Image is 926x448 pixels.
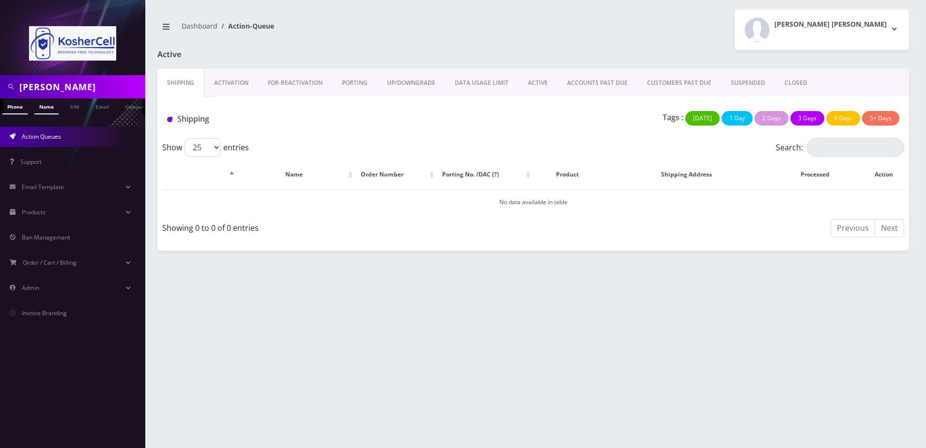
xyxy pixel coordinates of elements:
td: No data available in table [163,190,903,214]
nav: breadcrumb [157,16,526,44]
div: Showing 0 to 0 of 0 entries [162,218,526,234]
th: : activate to sort column descending [163,160,236,189]
a: Name [34,98,59,114]
a: Next [875,219,904,237]
h2: [PERSON_NAME] [PERSON_NAME] [774,20,887,29]
th: Product [534,160,602,189]
span: Order / Cart / Billing [23,258,77,267]
a: Dashboard [182,21,217,31]
a: SUSPENDED [721,69,775,97]
li: Action-Queue [217,21,274,31]
img: KosherCell [29,26,116,61]
button: 3 Days [790,111,824,126]
span: Invoice Branding [22,309,67,317]
a: UP/DOWNGRADE [377,69,445,97]
span: Products [22,208,46,216]
label: Search: [776,138,904,157]
a: ACTIVE [518,69,557,97]
button: 2 Days [755,111,788,126]
a: DATA USAGE LIMIT [445,69,518,97]
button: 5+ Days [862,111,899,126]
th: Shipping Address [602,160,771,189]
a: Company [121,98,153,113]
a: ACCOUNTS PAST DUE [557,69,637,97]
button: 4 Days [826,111,860,126]
span: Email Template [22,183,64,191]
a: Email [91,98,114,113]
th: Action [864,160,903,189]
p: Tags : [663,112,683,123]
button: 1 Day [722,111,753,126]
th: Order Number: activate to sort column ascending [356,160,437,189]
span: Admin [22,284,39,292]
a: FOR-REActivation [258,69,332,97]
a: PORTING [332,69,377,97]
input: Search: [807,138,904,157]
th: Name: activate to sort column ascending [237,160,355,189]
a: Shipping [157,69,204,97]
a: Activation [204,69,258,97]
span: Ban Management [22,233,70,241]
a: SIM [65,98,84,113]
input: Search in Company [19,78,143,96]
th: Porting No. /DAC (?): activate to sort column ascending [437,160,533,189]
a: Phone [2,98,28,114]
a: CUSTOMERS PAST DUE [637,69,721,97]
h1: Active [157,50,398,59]
button: [PERSON_NAME] [PERSON_NAME] [735,10,909,50]
a: Previous [831,219,875,237]
button: [DATE] [685,111,720,126]
span: Support [20,158,42,166]
label: Show entries [162,138,249,157]
a: CLOSED [775,69,817,97]
span: Action Queues [22,132,61,141]
h1: Shipping [167,114,401,124]
th: Processed: activate to sort column ascending [772,160,863,189]
select: Showentries [185,138,221,157]
img: Shipping [167,117,172,122]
